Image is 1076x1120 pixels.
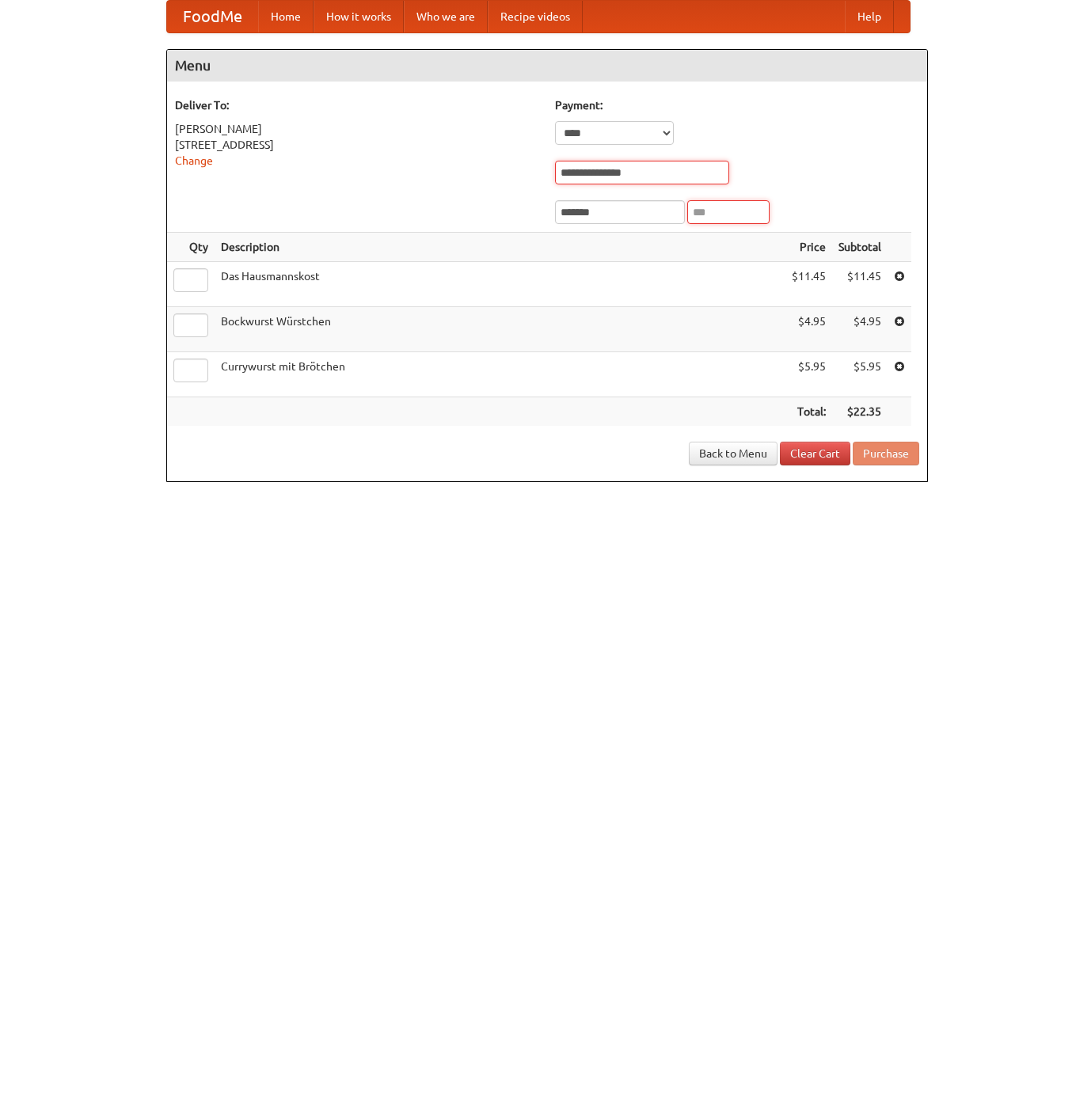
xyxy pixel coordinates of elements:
h4: Menu [167,50,927,82]
td: $11.45 [785,262,832,307]
a: Home [258,1,314,32]
div: [PERSON_NAME] [175,121,539,137]
td: $5.95 [832,352,888,397]
td: $4.95 [785,307,832,352]
td: Bockwurst Würstchen [215,307,785,352]
a: Recipe videos [488,1,583,32]
td: Das Hausmannskost [215,262,785,307]
a: FoodMe [167,1,258,32]
a: Change [175,154,213,167]
a: Clear Cart [780,442,850,465]
th: $22.35 [832,397,888,427]
th: Subtotal [832,233,888,262]
th: Description [215,233,785,262]
h5: Payment: [555,97,919,113]
th: Price [785,233,832,262]
td: $11.45 [832,262,888,307]
td: $4.95 [832,307,888,352]
a: Who we are [404,1,488,32]
h5: Deliver To: [175,97,539,113]
a: Back to Menu [689,442,778,465]
a: How it works [314,1,404,32]
th: Qty [167,233,215,262]
th: Total: [785,397,832,427]
td: $5.95 [785,352,832,397]
button: Purchase [853,442,919,465]
a: Help [845,1,894,32]
td: Currywurst mit Brötchen [215,352,785,397]
div: [STREET_ADDRESS] [175,137,539,153]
